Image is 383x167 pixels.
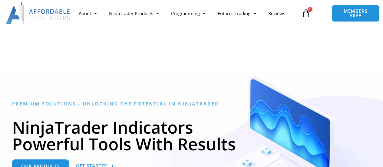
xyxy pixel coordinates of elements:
a: Futures Trading [212,6,262,20]
a: MEMBERS AREA [332,5,380,22]
nav: Menu [73,6,299,20]
span: 1 [308,7,312,12]
a: NinjaTrader Products [103,6,165,20]
a: 1 [293,5,319,22]
span: MEMBERS AREA [338,9,373,18]
h1: NinjaTrader Indicators Powerful Tools With Results [12,119,371,152]
a: Reviews [262,6,291,20]
img: LogoAI | Affordable Indicators – NinjaTrader [6,2,71,24]
a: Programming [165,6,212,20]
a: About [73,6,103,20]
h6: Premium Solutions - Unlocking the Potential in NinjaTrader [12,101,371,107]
